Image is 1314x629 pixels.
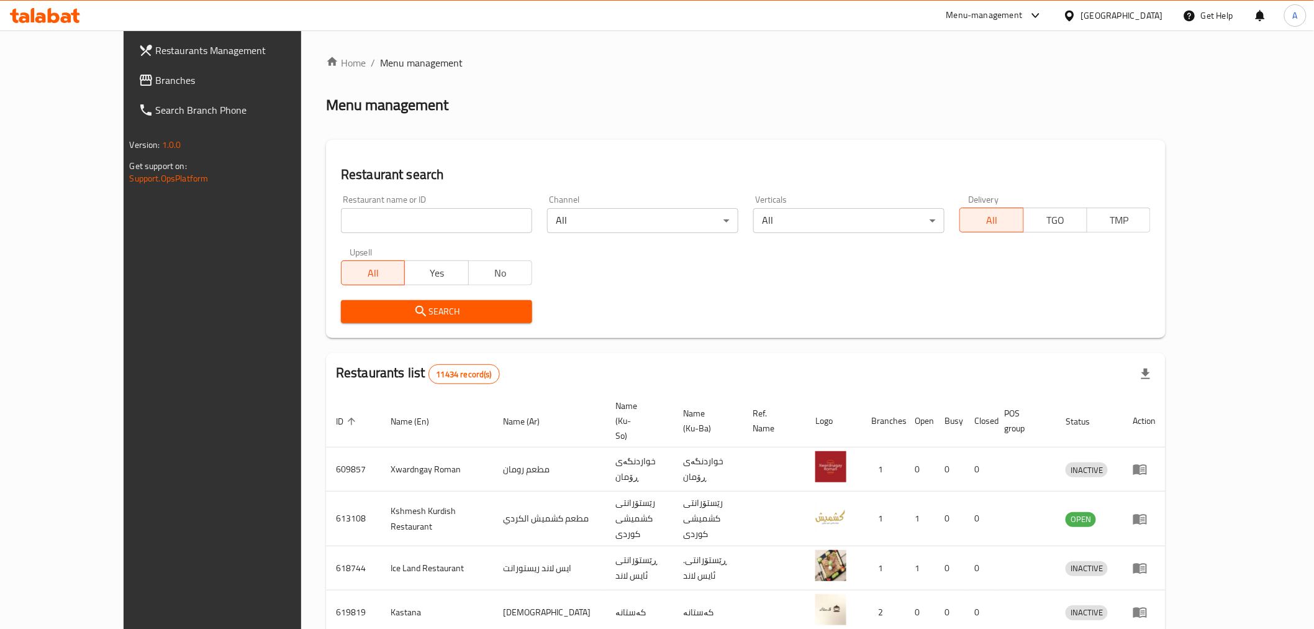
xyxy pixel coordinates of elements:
[1066,462,1108,477] div: INACTIVE
[410,264,463,282] span: Yes
[129,65,343,95] a: Branches
[965,211,1018,229] span: All
[347,264,400,282] span: All
[391,414,445,429] span: Name (En)
[1081,9,1163,22] div: [GEOGRAPHIC_DATA]
[162,137,181,153] span: 1.0.0
[605,546,673,590] td: ڕێستۆرانتی ئایس لاند
[673,492,743,546] td: رێستۆرانتی کشمیشى كوردى
[1133,561,1156,576] div: Menu
[503,414,556,429] span: Name (Ar)
[615,398,658,443] span: Name (Ku-So)
[753,208,945,233] div: All
[964,448,994,492] td: 0
[130,170,209,186] a: Support.OpsPlatform
[861,395,905,448] th: Branches
[1066,414,1106,429] span: Status
[351,304,522,319] span: Search
[861,546,905,590] td: 1
[683,406,728,436] span: Name (Ku-Ba)
[673,546,743,590] td: .ڕێستۆرانتی ئایس لاند
[341,208,532,233] input: Search for restaurant name or ID..
[964,395,994,448] th: Closed
[429,369,499,380] span: 11434 record(s)
[905,546,935,590] td: 1
[815,501,846,532] img: Kshmesh Kurdish Restaurant
[935,448,964,492] td: 0
[805,395,861,448] th: Logo
[493,492,605,546] td: مطعم كشميش الكردي
[326,55,366,70] a: Home
[381,448,493,492] td: Xwardngay Roman
[381,546,493,590] td: Ice Land Restaurant
[1066,463,1108,477] span: INACTIVE
[129,95,343,125] a: Search Branch Phone
[493,448,605,492] td: مطعم رومان
[428,364,500,384] div: Total records count
[341,165,1151,184] h2: Restaurant search
[1066,605,1108,620] div: INACTIVE
[605,492,673,546] td: رێستۆرانتی کشمیشى كوردى
[404,260,468,285] button: Yes
[815,594,846,625] img: Kastana
[371,55,375,70] li: /
[1092,211,1146,229] span: TMP
[341,300,532,323] button: Search
[326,55,1166,70] nav: breadcrumb
[336,364,500,384] h2: Restaurants list
[861,448,905,492] td: 1
[156,43,333,58] span: Restaurants Management
[1066,512,1096,526] span: OPEN
[156,73,333,88] span: Branches
[381,492,493,546] td: Kshmesh Kurdish Restaurant
[130,137,160,153] span: Version:
[1133,605,1156,620] div: Menu
[1133,512,1156,526] div: Menu
[156,103,333,117] span: Search Branch Phone
[1023,208,1087,232] button: TGO
[1133,462,1156,477] div: Menu
[959,208,1023,232] button: All
[964,546,994,590] td: 0
[753,406,791,436] span: Ref. Name
[861,492,905,546] td: 1
[326,448,381,492] td: 609857
[1066,561,1108,576] span: INACTIVE
[946,8,1023,23] div: Menu-management
[1004,406,1041,436] span: POS group
[905,395,935,448] th: Open
[935,395,964,448] th: Busy
[326,95,448,115] h2: Menu management
[326,546,381,590] td: 618744
[1066,605,1108,620] span: INACTIVE
[474,264,527,282] span: No
[547,208,738,233] div: All
[1029,211,1082,229] span: TGO
[673,448,743,492] td: خواردنگەی ڕۆمان
[1293,9,1298,22] span: A
[350,248,373,257] label: Upsell
[815,550,846,581] img: Ice Land Restaurant
[493,546,605,590] td: ايس لاند ريستورانت
[1066,561,1108,576] div: INACTIVE
[964,492,994,546] td: 0
[1066,512,1096,527] div: OPEN
[129,35,343,65] a: Restaurants Management
[1123,395,1166,448] th: Action
[336,414,360,429] span: ID
[1087,208,1151,232] button: TMP
[326,492,381,546] td: 613108
[968,195,999,204] label: Delivery
[380,55,463,70] span: Menu management
[815,451,846,482] img: Xwardngay Roman
[905,492,935,546] td: 1
[935,492,964,546] td: 0
[1131,359,1161,389] div: Export file
[468,260,532,285] button: No
[935,546,964,590] td: 0
[905,448,935,492] td: 0
[605,448,673,492] td: خواردنگەی ڕۆمان
[130,158,187,174] span: Get support on:
[341,260,405,285] button: All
